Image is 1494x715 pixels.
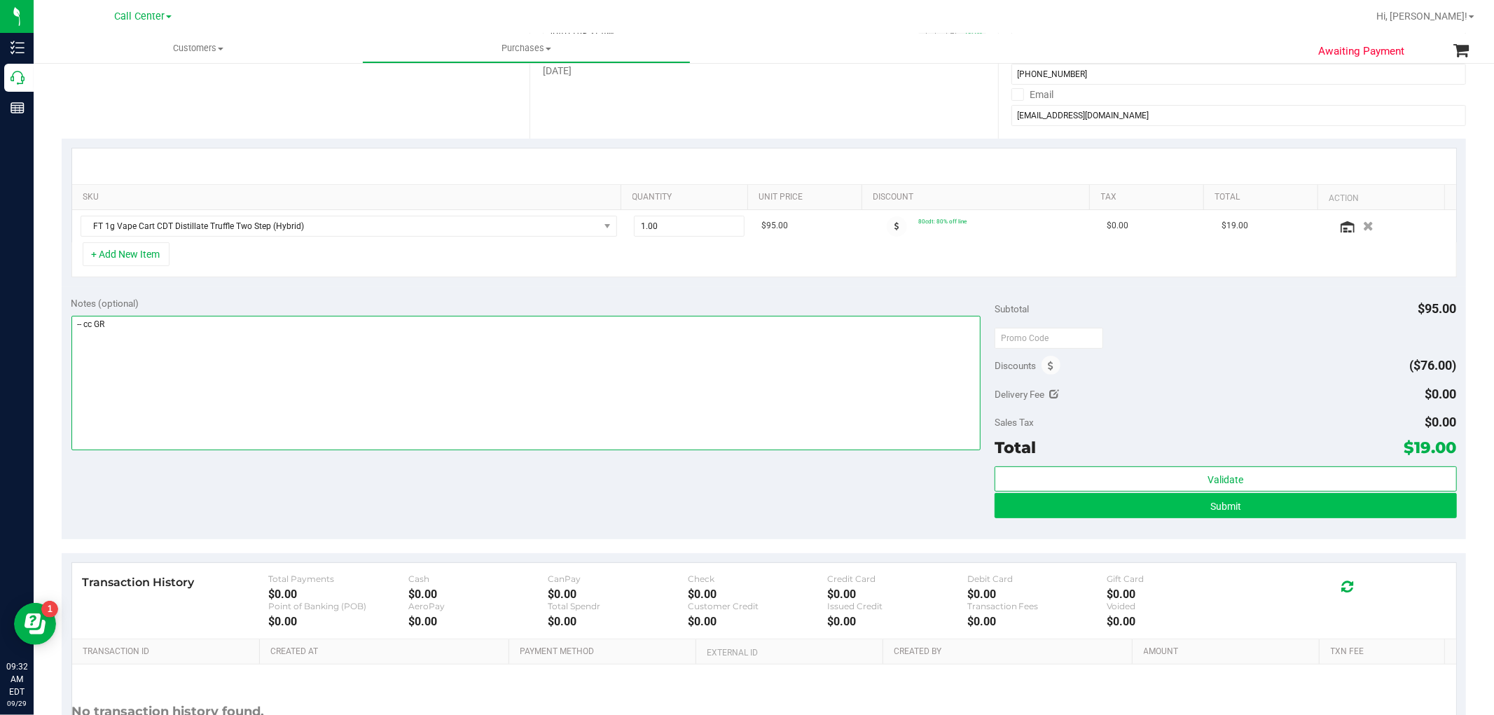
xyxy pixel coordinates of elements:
span: Notes (optional) [71,298,139,309]
span: $95.00 [761,219,788,232]
span: NO DATA FOUND [81,216,617,237]
inline-svg: Inventory [11,41,25,55]
div: $0.00 [688,588,827,601]
div: Gift Card [1107,574,1246,584]
a: Transaction ID [83,646,254,658]
span: Validate [1208,474,1243,485]
iframe: Resource center [14,603,56,645]
th: Action [1317,185,1444,210]
span: Sales Tax [995,417,1034,428]
a: SKU [83,192,616,203]
input: Format: (999) 999-9999 [1011,64,1466,85]
div: Cash [408,574,548,584]
button: Validate [995,466,1456,492]
button: + Add New Item [83,242,170,266]
button: Submit [995,493,1456,518]
div: Customer Credit [688,601,827,611]
span: Total [995,438,1036,457]
div: Credit Card [827,574,967,584]
span: FT 1g Vape Cart CDT Distillate Truffle Two Step (Hybrid) [81,216,599,236]
a: Created At [270,646,504,658]
i: Edit Delivery Fee [1050,389,1060,399]
span: 80cdt: 80% off line [918,218,967,225]
div: $0.00 [548,588,687,601]
span: Hi, [PERSON_NAME]! [1376,11,1467,22]
input: 1.00 [635,216,744,236]
div: Total Payments [268,574,408,584]
div: $0.00 [268,615,408,628]
a: Txn Fee [1331,646,1439,658]
a: Created By [894,646,1127,658]
div: $0.00 [688,615,827,628]
span: Awaiting Payment [1318,43,1404,60]
div: $0.00 [827,615,967,628]
span: $0.00 [1425,387,1457,401]
inline-svg: Reports [11,101,25,115]
div: $0.00 [268,588,408,601]
span: Purchases [363,42,690,55]
a: Amount [1144,646,1315,658]
input: Promo Code [995,328,1103,349]
p: 09:32 AM EDT [6,660,27,698]
div: $0.00 [1107,588,1246,601]
a: Customers [34,34,362,63]
span: Call Center [114,11,165,22]
span: $19.00 [1404,438,1457,457]
span: Customers [34,42,362,55]
div: $0.00 [1107,615,1246,628]
div: Check [688,574,827,584]
a: Discount [873,192,1084,203]
div: $0.00 [548,615,687,628]
div: [DATE] [543,64,985,78]
div: $0.00 [967,615,1107,628]
div: $0.00 [967,588,1107,601]
a: Purchases [362,34,691,63]
a: Unit Price [759,192,856,203]
a: Quantity [632,192,742,203]
div: AeroPay [408,601,548,611]
span: Delivery Fee [995,389,1044,400]
div: Point of Banking (POB) [268,601,408,611]
a: Tax [1101,192,1198,203]
div: CanPay [548,574,687,584]
span: $0.00 [1425,415,1457,429]
a: Total [1215,192,1312,203]
span: Submit [1210,501,1241,512]
div: Total Spendr [548,601,687,611]
span: $0.00 [1107,219,1128,232]
label: Email [1011,85,1054,105]
div: Voided [1107,601,1246,611]
p: 09/29 [6,698,27,709]
span: ($76.00) [1410,358,1457,373]
span: Subtotal [995,303,1029,314]
span: $95.00 [1418,301,1457,316]
span: $19.00 [1222,219,1248,232]
div: Debit Card [967,574,1107,584]
th: External ID [696,639,883,665]
iframe: Resource center unread badge [41,601,58,618]
div: $0.00 [408,615,548,628]
div: Issued Credit [827,601,967,611]
span: Discounts [995,353,1036,378]
inline-svg: Call Center [11,71,25,85]
div: $0.00 [827,588,967,601]
div: Transaction Fees [967,601,1107,611]
div: $0.00 [408,588,548,601]
a: Payment Method [520,646,691,658]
